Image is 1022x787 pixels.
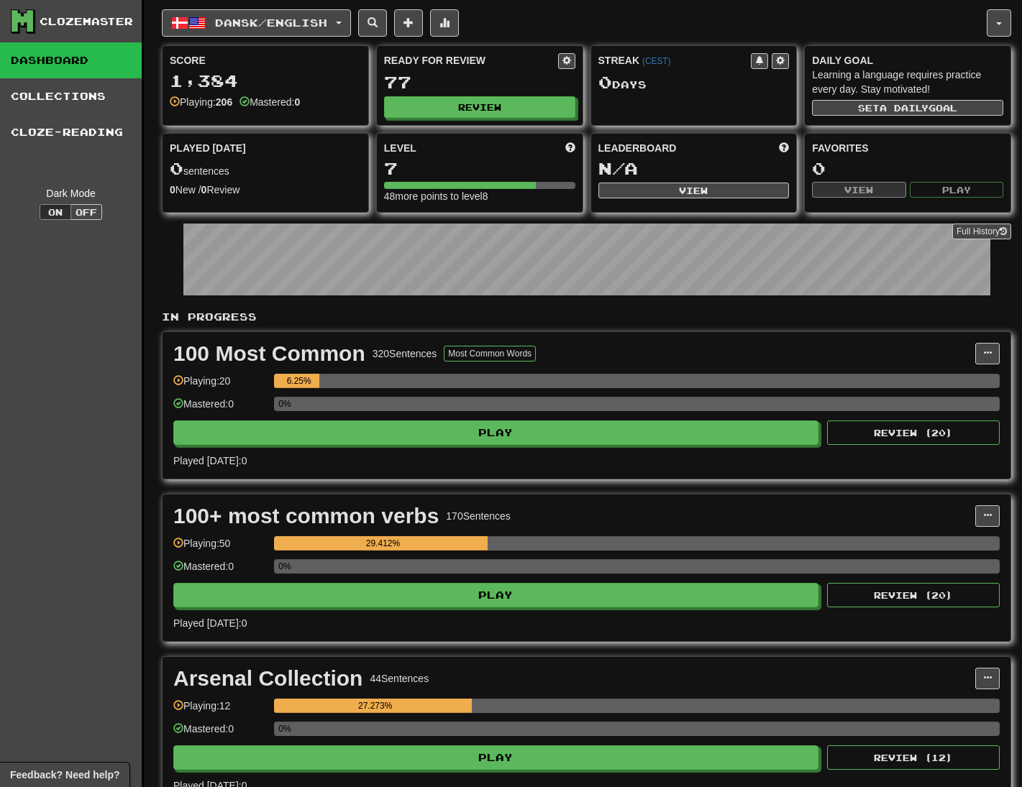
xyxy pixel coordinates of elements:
[173,420,818,445] button: Play
[173,745,818,770] button: Play
[384,73,575,91] div: 77
[358,9,387,37] button: Search sentences
[215,17,327,29] span: Dansk / English
[952,224,1011,239] a: Full History
[598,183,790,198] button: View
[173,343,365,364] div: 100 Most Common
[598,72,612,92] span: 0
[173,699,267,722] div: Playing: 12
[173,374,267,397] div: Playing: 20
[170,72,361,90] div: 1,384
[294,96,300,108] strong: 0
[598,53,752,68] div: Streak
[170,53,361,68] div: Score
[910,182,1003,198] button: Play
[642,56,671,66] a: (CEST)
[10,768,119,782] span: Open feedback widget
[170,184,175,195] strong: 0
[162,9,351,37] button: Dansk/English
[812,160,1003,178] div: 0
[173,505,439,527] div: 100+ most common verbs
[278,699,472,713] div: 27.273%
[373,346,437,361] div: 320 Sentences
[812,53,1003,68] div: Daily Goal
[384,53,558,68] div: Ready for Review
[173,455,247,466] span: Played [DATE]: 0
[278,536,488,551] div: 29.412%
[173,536,267,560] div: Playing: 50
[598,73,790,92] div: Day s
[384,96,575,118] button: Review
[170,141,246,155] span: Played [DATE]
[444,346,536,362] button: Most Common Words
[812,182,905,198] button: View
[173,668,362,689] div: Arsenal Collection
[201,184,207,195] strong: 0
[598,141,677,155] span: Leaderboard
[384,189,575,203] div: 48 more points to level 8
[173,617,247,629] span: Played [DATE]: 0
[779,141,789,155] span: This week in points, UTC
[827,745,1000,770] button: Review (12)
[278,374,319,388] div: 6.25%
[11,186,131,201] div: Dark Mode
[384,160,575,178] div: 7
[173,722,267,745] div: Mastered: 0
[370,671,429,686] div: 44 Sentences
[827,420,1000,445] button: Review (20)
[40,204,71,220] button: On
[812,100,1003,116] button: Seta dailygoal
[430,9,459,37] button: More stats
[170,95,232,109] div: Playing:
[812,68,1003,96] div: Learning a language requires practice every day. Stay motivated!
[827,583,1000,607] button: Review (20)
[446,509,511,523] div: 170 Sentences
[216,96,232,108] strong: 206
[162,310,1011,324] p: In Progress
[880,103,929,113] span: a daily
[812,141,1003,155] div: Favorites
[70,204,102,220] button: Off
[170,158,183,178] span: 0
[173,583,818,607] button: Play
[170,160,361,178] div: sentences
[170,183,361,197] div: New / Review
[384,141,416,155] span: Level
[394,9,423,37] button: Add sentence to collection
[173,559,267,583] div: Mastered: 0
[598,158,638,178] span: N/A
[173,397,267,420] div: Mastered: 0
[239,95,300,109] div: Mastered:
[40,14,133,29] div: Clozemaster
